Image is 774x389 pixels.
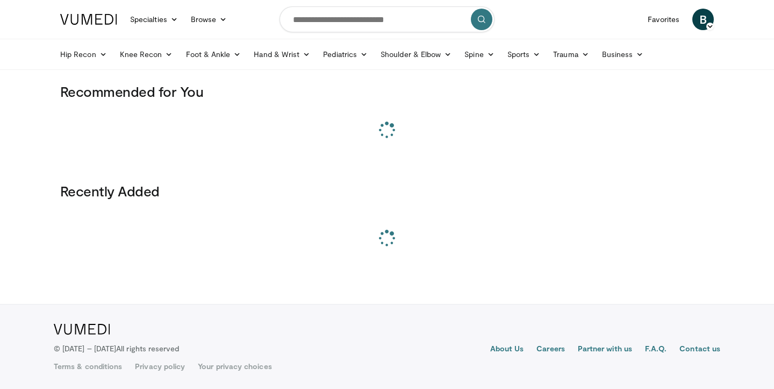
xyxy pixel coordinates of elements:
[645,343,666,356] a: F.A.Q.
[54,324,110,335] img: VuMedi Logo
[490,343,524,356] a: About Us
[501,44,547,65] a: Sports
[596,44,650,65] a: Business
[317,44,374,65] a: Pediatrics
[60,182,714,200] h3: Recently Added
[458,44,500,65] a: Spine
[198,361,271,372] a: Your privacy choices
[547,44,596,65] a: Trauma
[692,9,714,30] a: B
[374,44,458,65] a: Shoulder & Elbow
[578,343,632,356] a: Partner with us
[124,9,184,30] a: Specialties
[135,361,185,372] a: Privacy policy
[54,361,122,372] a: Terms & conditions
[60,83,714,100] h3: Recommended for You
[641,9,686,30] a: Favorites
[536,343,565,356] a: Careers
[54,44,113,65] a: Hip Recon
[60,14,117,25] img: VuMedi Logo
[184,9,234,30] a: Browse
[679,343,720,356] a: Contact us
[180,44,248,65] a: Foot & Ankle
[113,44,180,65] a: Knee Recon
[116,344,179,353] span: All rights reserved
[54,343,180,354] p: © [DATE] – [DATE]
[247,44,317,65] a: Hand & Wrist
[279,6,494,32] input: Search topics, interventions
